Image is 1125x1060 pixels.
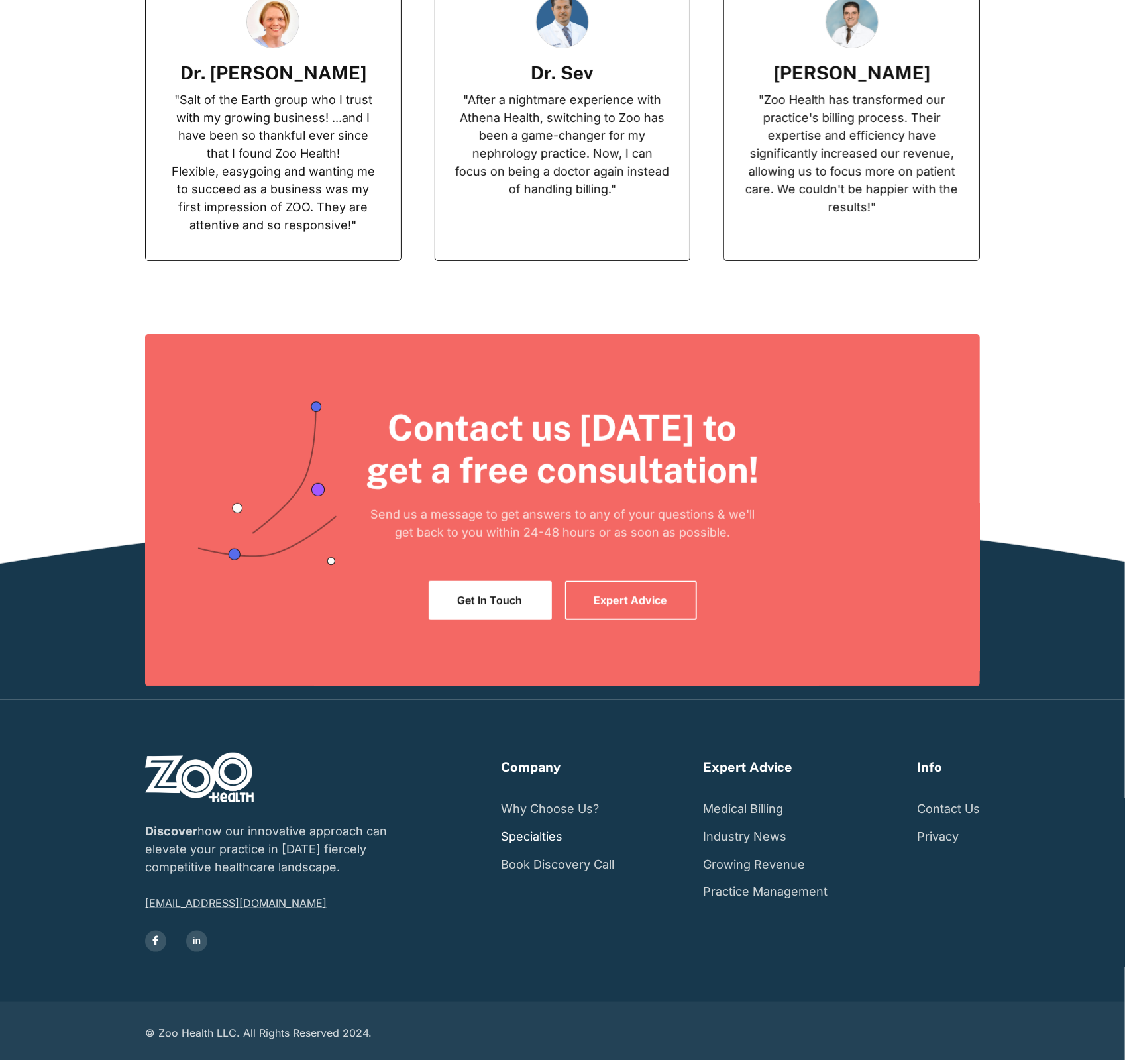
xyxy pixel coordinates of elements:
[917,823,959,851] a: Privacy
[917,759,942,775] h6: Info
[501,851,614,878] a: Book Discovery Call
[565,581,697,620] a: Expert Advice
[145,822,412,876] p: how our innovative approach can elevate your practice in [DATE] fiercely competitive healthcare l...
[166,62,381,84] h4: Dr. [PERSON_NAME]
[186,931,207,952] a: in
[455,62,670,84] h4: Dr. Sev
[744,91,959,216] p: "Zoo Health has transformed our practice's billing process. Their expertise and efficiency have s...
[455,91,670,198] p: "After a nightmare experience with Athena Health, switching to Zoo has been a game-changer for my...
[501,759,561,775] h6: Company
[704,878,828,906] a: Practice Management
[145,1025,562,1041] div: © Zoo Health LLC. All Rights Reserved 2024.
[704,759,793,775] h6: Expert Advice
[501,795,599,823] a: Why Choose Us?
[704,823,787,851] a: Industry News
[917,795,980,823] a: Contact Us
[145,896,327,910] a: [EMAIL_ADDRESS][DOMAIN_NAME]
[362,407,763,493] h2: Contact us [DATE] to get a free consultation!
[744,62,959,84] h4: [PERSON_NAME]
[166,91,381,234] p: "Salt of the Earth group who I trust with my growing business! ...and I have been so thankful eve...
[145,931,166,952] a: 
[362,505,763,541] p: Send us a message to get answers to any of your questions & we'll get back to you within 24-48 ho...
[704,851,806,878] a: Growing Revenue
[704,795,784,823] a: Medical Billing
[145,824,197,838] strong: Discover
[429,581,552,620] a: Get In Touch
[501,823,562,851] a: Specialties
